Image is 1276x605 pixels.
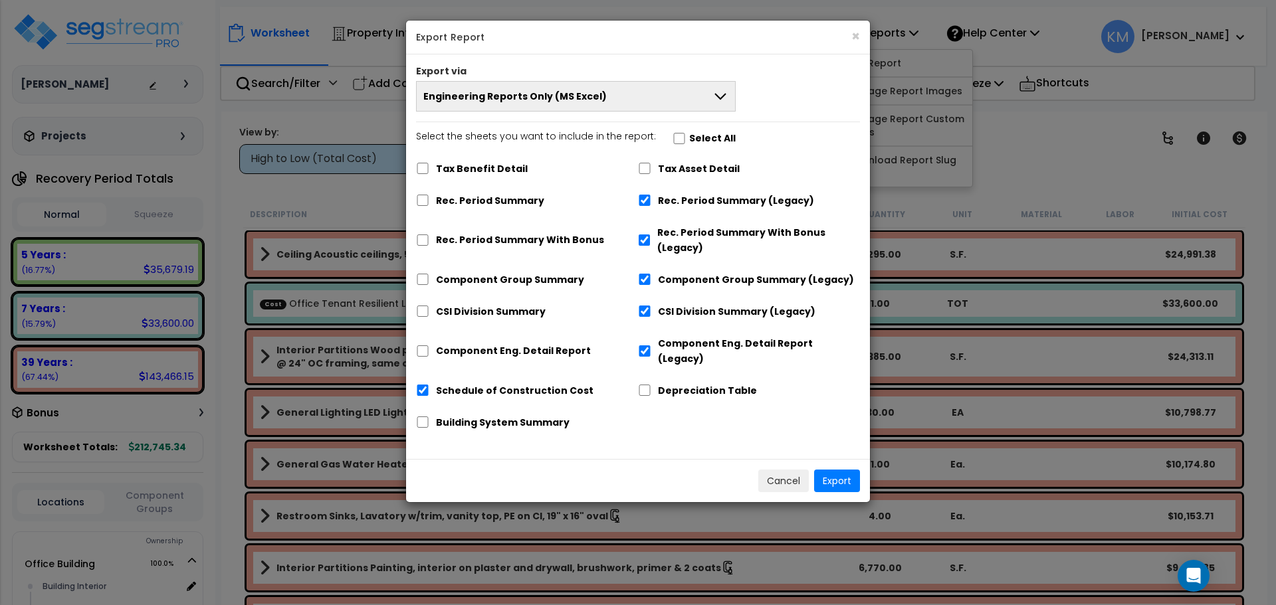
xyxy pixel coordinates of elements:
[416,64,467,78] label: Export via
[416,31,860,44] h5: Export Report
[658,304,815,319] label: CSI Division Summary (Legacy)
[657,225,860,256] label: Rec. Period Summary With Bonus (Legacy)
[658,383,757,398] label: Depreciation Table
[436,415,570,430] label: Building System Summary
[436,161,528,177] label: Tax Benefit Detail
[436,272,584,288] label: Component Group Summary
[658,193,814,209] label: Rec. Period Summary (Legacy)
[658,272,854,288] label: Component Group Summary (Legacy)
[416,81,736,112] button: Engineering Reports Only (MS Excel)
[1178,560,1210,592] div: Open Intercom Messenger
[851,29,860,43] button: ×
[689,131,736,146] label: Select All
[758,470,809,492] button: Cancel
[436,343,591,359] label: Component Eng. Detail Report
[673,133,686,144] input: Select the sheets you want to include in the report:Select All
[423,90,607,103] span: Engineering Reports Only (MS Excel)
[436,304,546,319] label: CSI Division Summary
[436,232,604,248] label: Rec. Period Summary With Bonus
[436,383,593,398] label: Schedule of Construction Cost
[658,336,860,367] label: Component Eng. Detail Report (Legacy)
[658,161,740,177] label: Tax Asset Detail
[814,470,860,492] button: Export
[436,193,544,209] label: Rec. Period Summary
[416,129,656,145] p: Select the sheets you want to include in the report:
